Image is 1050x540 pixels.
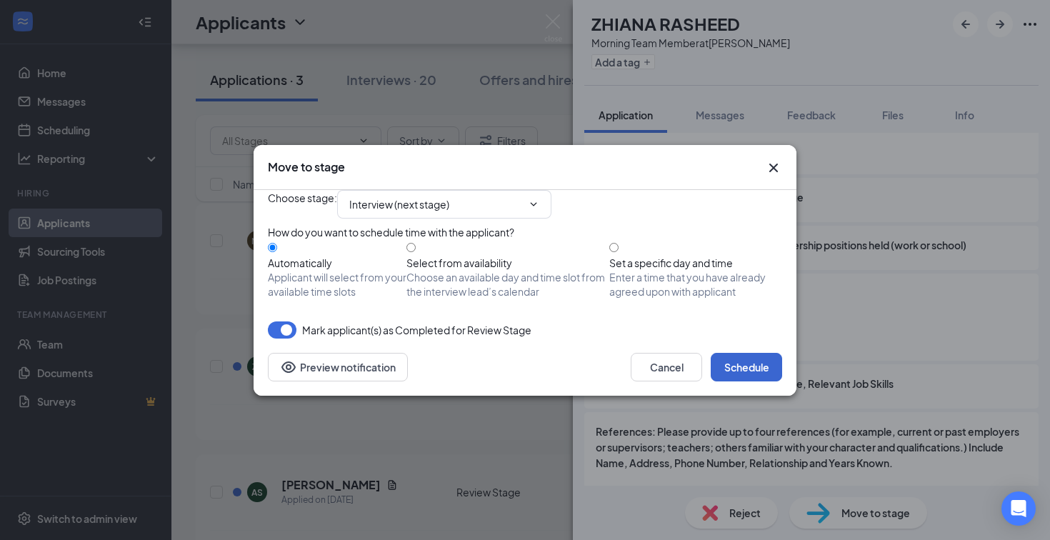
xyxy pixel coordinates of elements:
span: Mark applicant(s) as Completed for Review Stage [302,321,531,339]
button: Cancel [631,353,702,381]
button: Schedule [711,353,782,381]
svg: Eye [280,359,297,376]
div: Set a specific day and time [609,256,782,270]
span: Applicant will select from your available time slots [268,270,406,299]
span: Choose an available day and time slot from the interview lead’s calendar [406,270,609,299]
h3: Move to stage [268,159,345,175]
div: Open Intercom Messenger [1001,491,1036,526]
svg: Cross [765,159,782,176]
span: Enter a time that you have already agreed upon with applicant [609,270,782,299]
span: Choose stage : [268,190,337,219]
div: How do you want to schedule time with the applicant? [268,224,782,240]
svg: ChevronDown [528,199,539,210]
button: Preview notificationEye [268,353,408,381]
div: Select from availability [406,256,609,270]
button: Close [765,159,782,176]
div: Automatically [268,256,406,270]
